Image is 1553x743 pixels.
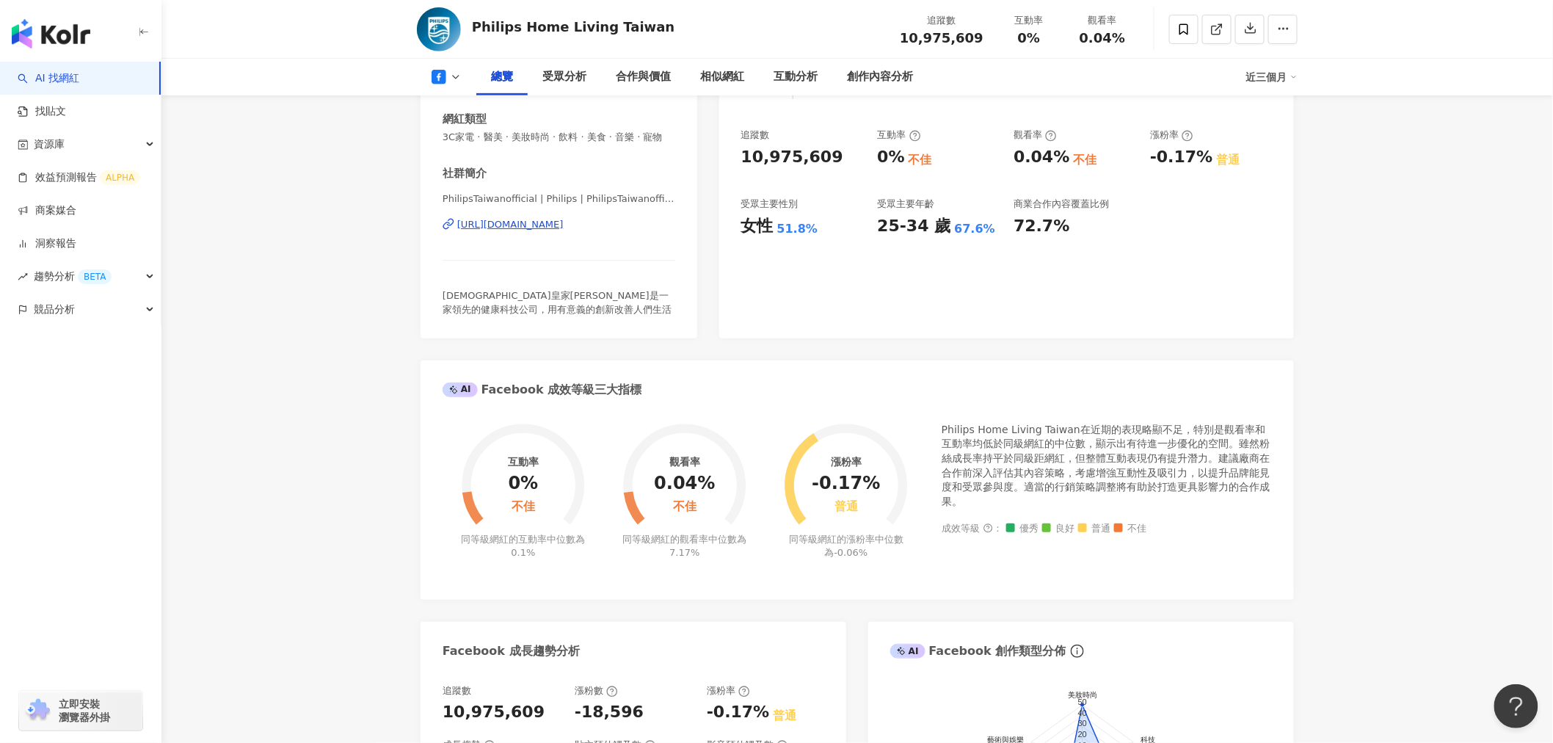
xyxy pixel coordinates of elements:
[443,701,545,724] div: 10,975,609
[509,474,539,494] div: 0%
[834,547,868,558] span: -0.06%
[1150,146,1212,169] div: -0.17%
[443,166,487,181] div: 社群簡介
[1001,13,1057,28] div: 互動率
[1078,523,1110,534] span: 普通
[472,18,674,36] div: Philips Home Living Taiwan
[669,547,699,558] span: 7.17%
[1074,13,1130,28] div: 觀看率
[669,456,700,468] div: 觀看率
[18,203,76,218] a: 商案媒合
[1078,730,1087,739] text: 20
[443,382,642,398] div: Facebook 成效等級三大指標
[443,131,675,144] span: 3C家電 · 醫美 · 美妝時尚 · 飲料 · 美食 · 音樂 · 寵物
[1080,31,1125,46] span: 0.04%
[78,269,112,284] div: BETA
[834,500,858,514] div: 普通
[1042,523,1074,534] span: 良好
[512,500,535,514] div: 不佳
[1006,523,1039,534] span: 優秀
[1069,642,1086,660] span: info-circle
[890,643,1066,659] div: Facebook 創作類型分佈
[443,643,580,659] div: Facebook 成長趨勢分析
[942,523,1272,534] div: 成效等級 ：
[18,170,140,185] a: 效益預測報告ALPHA
[782,533,911,559] div: 同等級網紅的漲粉率中位數為
[777,221,818,237] div: 51.8%
[741,197,799,211] div: 受眾主要性別
[847,68,913,86] div: 創作內容分析
[34,293,75,326] span: 競品分析
[443,684,471,697] div: 追蹤數
[955,221,996,237] div: 67.6%
[18,236,76,251] a: 洞察報告
[877,197,934,211] div: 受眾主要年齡
[575,701,644,724] div: -18,596
[1078,708,1087,717] text: 40
[443,192,675,206] span: PhilipsTaiwanofficial | Philips | PhilipsTaiwanofficial
[942,423,1272,510] div: Philips Home Living Taiwan在近期的表現略顯不足，特別是觀看率和互動率均低於同級網紅的中位數，顯示出有待進一步優化的空間。雖然粉絲成長率持平於同級距網紅，但整體互動表現仍...
[34,128,65,161] span: 資源庫
[877,128,920,142] div: 互動率
[1014,128,1057,142] div: 觀看率
[1078,698,1087,707] text: 50
[909,152,932,168] div: 不佳
[575,684,618,697] div: 漲粉數
[1014,197,1109,211] div: 商業合作內容覆蓋比例
[654,474,715,494] div: 0.04%
[741,215,774,238] div: 女性
[900,30,983,46] span: 10,975,609
[12,19,90,48] img: logo
[443,112,487,127] div: 網紅類型
[741,128,770,142] div: 追蹤數
[1150,128,1193,142] div: 漲粉率
[1494,684,1538,728] iframe: Help Scout Beacon - Open
[621,533,749,559] div: 同等級網紅的觀看率中位數為
[812,474,880,494] div: -0.17%
[774,68,818,86] div: 互動分析
[508,456,539,468] div: 互動率
[1217,152,1240,168] div: 普通
[1014,215,1069,238] div: 72.7%
[459,533,588,559] div: 同等級網紅的互動率中位數為
[741,146,843,169] div: 10,975,609
[511,547,535,558] span: 0.1%
[616,68,671,86] div: 合作與價值
[1114,523,1146,534] span: 不佳
[443,218,675,231] a: [URL][DOMAIN_NAME]
[491,68,513,86] div: 總覽
[34,260,112,293] span: 趨勢分析
[890,644,925,659] div: AI
[457,218,564,231] div: [URL][DOMAIN_NAME]
[542,68,586,86] div: 受眾分析
[707,701,769,724] div: -0.17%
[831,456,862,468] div: 漲粉率
[877,146,904,169] div: 0%
[1068,692,1097,700] text: 美妝時尚
[18,71,79,86] a: searchAI 找網紅
[1018,31,1041,46] span: 0%
[23,699,52,722] img: chrome extension
[707,684,750,697] div: 漲粉率
[1246,65,1298,89] div: 近三個月
[443,290,672,314] span: [DEMOGRAPHIC_DATA]皇家[PERSON_NAME]是一家領先的健康科技公司，用有意義的創新改善人們生活
[417,7,461,51] img: KOL Avatar
[19,691,142,731] a: chrome extension立即安裝 瀏覽器外掛
[900,13,983,28] div: 追蹤數
[673,500,697,514] div: 不佳
[877,215,950,238] div: 25-34 歲
[1078,720,1087,728] text: 30
[443,383,478,397] div: AI
[1074,152,1097,168] div: 不佳
[700,68,744,86] div: 相似網紅
[59,697,110,724] span: 立即安裝 瀏覽器外掛
[1014,146,1069,169] div: 0.04%
[773,708,796,724] div: 普通
[18,272,28,282] span: rise
[18,104,66,119] a: 找貼文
